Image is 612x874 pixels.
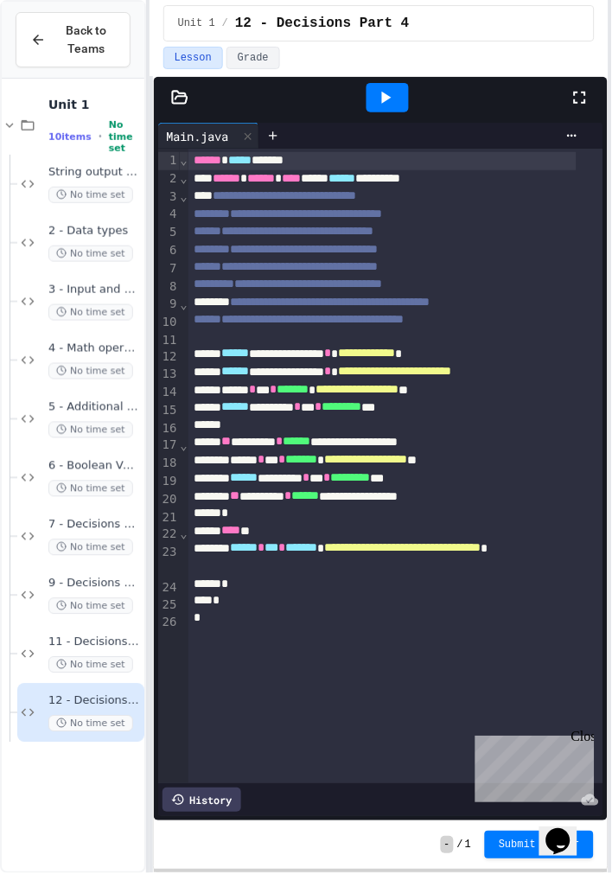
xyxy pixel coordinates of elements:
div: 5 [158,224,180,242]
span: Unit 1 [48,97,141,112]
span: / [222,16,228,30]
div: 13 [158,367,180,385]
div: 10 [158,314,180,332]
span: No time set [48,363,133,380]
div: 22 [158,526,180,545]
span: No time set [48,598,133,615]
span: 12 - Decisions Part 4 [235,13,410,34]
button: Back to Teams [16,12,131,67]
div: Chat with us now!Close [7,7,119,110]
span: No time set [48,481,133,497]
div: 14 [158,385,180,403]
span: Fold line [180,171,188,185]
div: 7 [158,260,180,278]
div: 3 [158,188,180,207]
div: 18 [158,456,180,474]
span: Fold line [180,153,188,167]
div: 20 [158,492,180,510]
div: 16 [158,421,180,438]
span: No time set [109,119,141,154]
span: 2 - Data types [48,224,141,239]
span: Unit 1 [178,16,215,30]
div: 17 [158,437,180,456]
div: 24 [158,580,180,597]
span: No time set [48,539,133,556]
div: 6 [158,242,180,260]
span: No time set [48,304,133,321]
span: 11 - Decisions Part 3 [48,635,141,650]
span: String output Exercises [48,165,141,180]
button: Lesson [163,47,223,69]
span: 7 - Decisions Part 1 [48,518,141,533]
span: No time set [48,657,133,673]
div: 1 [158,152,180,170]
span: 5 - Additional Math exercises [48,400,141,415]
span: Submit Answer [499,839,580,852]
div: 2 [158,170,180,188]
div: 11 [158,332,180,349]
span: No time set [48,716,133,732]
div: Main.java [158,123,259,149]
iframe: chat widget [469,730,595,803]
span: No time set [48,246,133,262]
span: No time set [48,422,133,438]
span: Fold line [180,189,188,203]
button: Submit Answer [485,832,594,859]
span: Fold line [180,297,188,311]
span: / [457,839,463,852]
span: - [441,837,454,854]
div: 12 [158,349,180,367]
div: 25 [158,597,180,615]
span: Fold line [180,527,188,541]
span: 3 - Input and output [48,283,141,297]
span: No time set [48,187,133,203]
iframe: chat widget [539,805,595,857]
div: 4 [158,206,180,224]
span: 4 - Math operations [48,341,141,356]
div: 9 [158,296,180,314]
div: History [163,788,241,813]
div: 15 [158,403,180,421]
span: 1 [465,839,471,852]
span: • [99,130,102,144]
span: 9 - Decisions Part 2 [48,577,141,591]
span: Fold line [180,439,188,453]
div: 23 [158,545,180,581]
span: 12 - Decisions Part 4 [48,694,141,709]
span: Back to Teams [56,22,116,58]
button: Grade [226,47,280,69]
span: 6 - Boolean Values [48,459,141,474]
div: 19 [158,474,180,492]
div: 26 [158,615,180,632]
div: 21 [158,510,180,527]
span: 10 items [48,131,92,143]
div: Main.java [158,127,238,145]
div: 8 [158,278,180,297]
